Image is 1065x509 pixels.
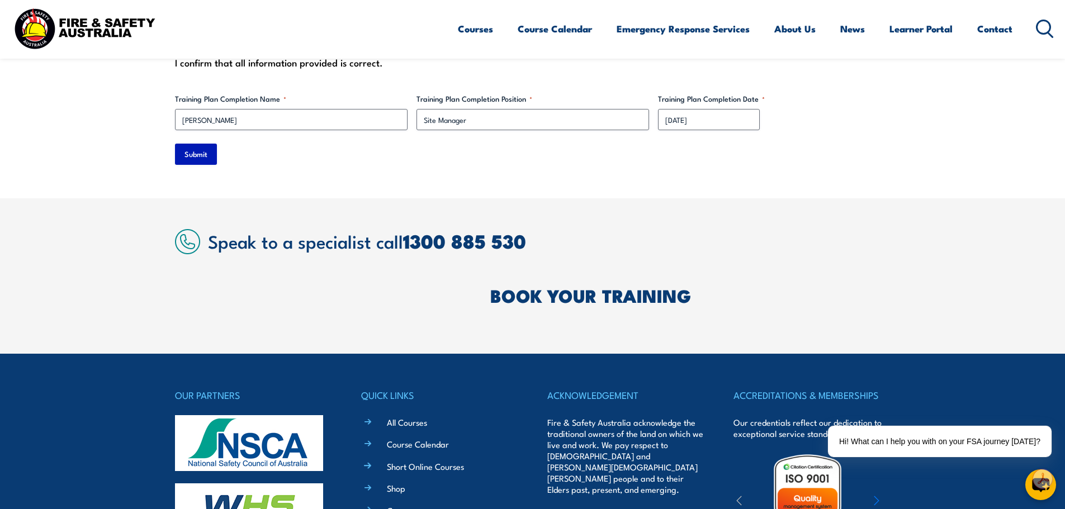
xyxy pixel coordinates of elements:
button: chat-button [1025,469,1056,500]
input: dd/mm/yyyy [658,109,760,130]
a: Courses [458,14,493,44]
a: Shop [387,482,405,494]
h4: ACCREDITATIONS & MEMBERSHIPS [733,387,890,403]
a: All Courses [387,416,427,428]
a: Course Calendar [387,438,449,450]
label: Training Plan Completion Position [416,93,649,104]
a: News [840,14,865,44]
h2: BOOK YOUR TRAINING [490,287,891,303]
h2: Speak to a specialist call [208,231,891,251]
label: Training Plan Completion Name [175,93,408,104]
div: I confirm that all information provided is correct. [175,54,891,71]
a: About Us [774,14,816,44]
a: Short Online Courses [387,460,464,472]
input: Submit [175,144,217,165]
h4: QUICK LINKS [361,387,518,403]
div: Hi! What can I help you with on your FSA journey [DATE]? [828,426,1052,457]
img: nsca-logo-footer [175,415,323,471]
h4: OUR PARTNERS [175,387,332,403]
a: Course Calendar [518,14,592,44]
a: Learner Portal [889,14,953,44]
p: Our credentials reflect our dedication to exceptional service standards. [733,417,890,439]
a: Emergency Response Services [617,14,750,44]
a: 1300 885 530 [403,226,526,255]
a: Contact [977,14,1012,44]
h4: ACKNOWLEDGEMENT [547,387,704,403]
label: Training Plan Completion Date [658,93,891,104]
p: Fire & Safety Australia acknowledge the traditional owners of the land on which we live and work.... [547,417,704,495]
